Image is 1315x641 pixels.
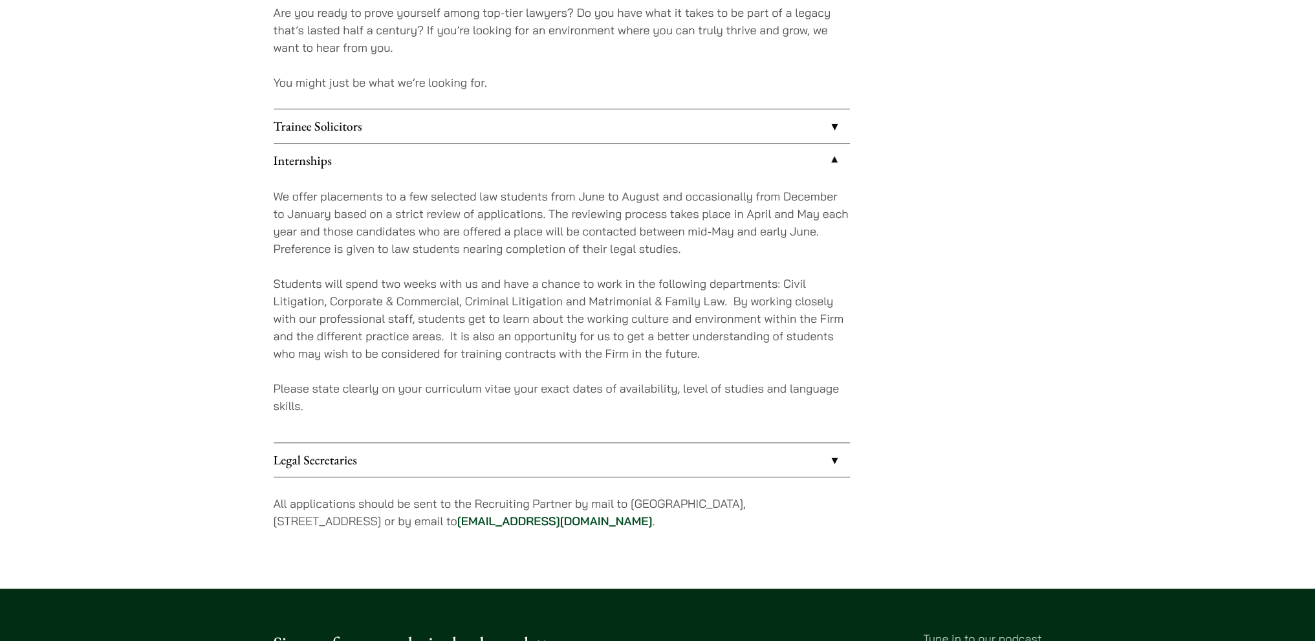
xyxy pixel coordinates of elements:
[274,4,850,56] p: Are you ready to prove yourself among top-tier lawyers? Do you have what it takes to be part of a...
[274,188,850,257] p: We offer placements to a few selected law students from June to August and occasionally from Dece...
[274,109,850,143] a: Trainee Solicitors
[274,144,850,177] a: Internships
[274,177,850,442] div: Internships
[457,514,653,528] a: [EMAIL_ADDRESS][DOMAIN_NAME]
[274,443,850,477] a: Legal Secretaries
[274,380,850,415] p: Please state clearly on your curriculum vitae your exact dates of availability, level of studies ...
[274,275,850,362] p: Students will spend two weeks with us and have a chance to work in the following departments: Civ...
[274,74,850,91] p: You might just be what we’re looking for.
[274,495,850,530] p: All applications should be sent to the Recruiting Partner by mail to [GEOGRAPHIC_DATA], [STREET_A...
